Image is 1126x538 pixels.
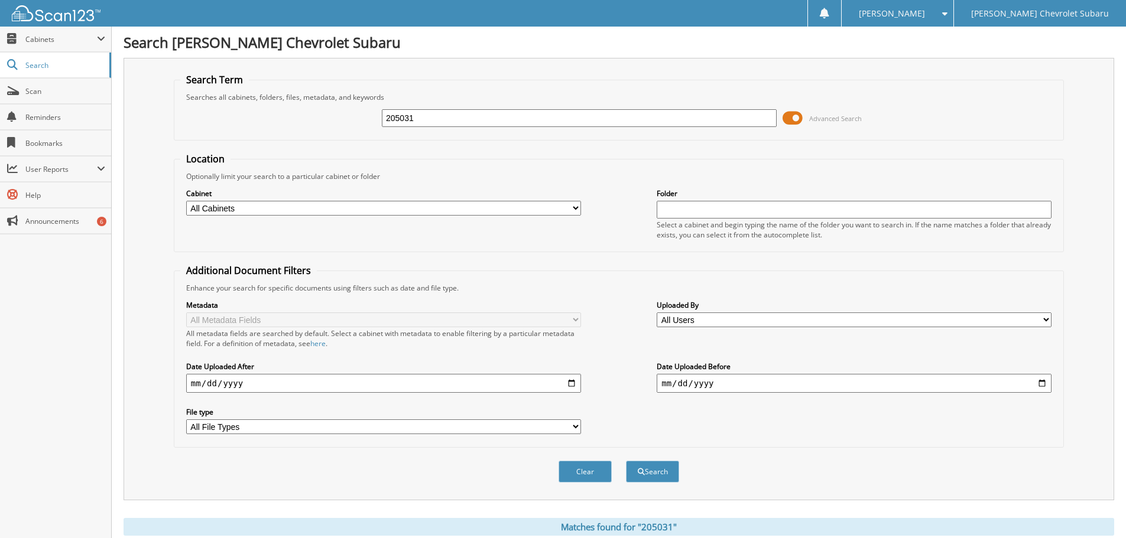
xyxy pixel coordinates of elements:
input: start [186,374,581,393]
label: File type [186,407,581,417]
label: Folder [657,188,1052,198]
legend: Additional Document Filters [180,264,317,277]
div: Optionally limit your search to a particular cabinet or folder [180,171,1057,181]
h1: Search [PERSON_NAME] Chevrolet Subaru [124,32,1114,52]
a: here [310,338,326,348]
label: Metadata [186,300,581,310]
span: Cabinets [25,34,97,44]
button: Search [626,461,679,482]
span: Scan [25,86,105,96]
label: Cabinet [186,188,581,198]
span: User Reports [25,164,97,174]
div: 6 [97,217,106,226]
img: scan123-logo-white.svg [12,5,100,21]
span: Bookmarks [25,138,105,148]
div: All metadata fields are searched by default. Select a cabinet with metadata to enable filtering b... [186,328,581,348]
div: Searches all cabinets, folders, files, metadata, and keywords [180,92,1057,102]
button: Clear [559,461,612,482]
label: Uploaded By [657,300,1052,310]
div: Select a cabinet and begin typing the name of the folder you want to search in. If the name match... [657,220,1052,240]
legend: Location [180,152,231,165]
span: [PERSON_NAME] Chevrolet Subaru [971,10,1109,17]
span: [PERSON_NAME] [859,10,925,17]
span: Help [25,190,105,200]
label: Date Uploaded Before [657,361,1052,371]
span: Announcements [25,216,105,226]
span: Reminders [25,112,105,122]
div: Matches found for "205031" [124,518,1114,536]
input: end [657,374,1052,393]
div: Enhance your search for specific documents using filters such as date and file type. [180,283,1057,293]
legend: Search Term [180,73,249,86]
label: Date Uploaded After [186,361,581,371]
span: Search [25,60,103,70]
span: Advanced Search [809,114,862,123]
